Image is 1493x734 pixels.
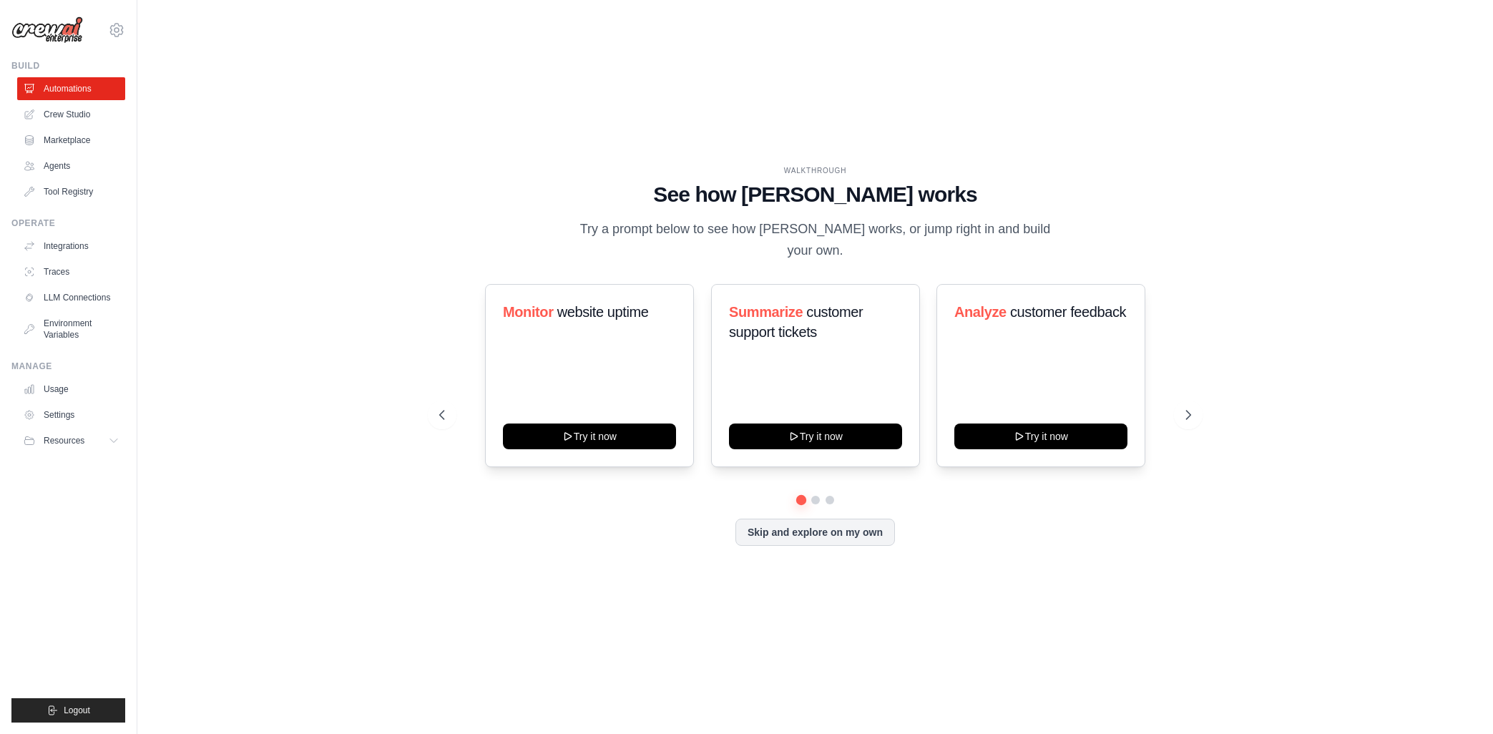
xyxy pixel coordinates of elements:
[17,77,125,100] a: Automations
[11,60,125,72] div: Build
[17,129,125,152] a: Marketplace
[503,304,554,320] span: Monitor
[17,180,125,203] a: Tool Registry
[17,312,125,346] a: Environment Variables
[1421,665,1493,734] iframe: Chat Widget
[17,235,125,258] a: Integrations
[729,424,902,449] button: Try it now
[729,304,863,340] span: customer support tickets
[11,361,125,372] div: Manage
[17,429,125,452] button: Resources
[735,519,895,546] button: Skip and explore on my own
[11,217,125,229] div: Operate
[17,103,125,126] a: Crew Studio
[11,698,125,723] button: Logout
[575,219,1056,261] p: Try a prompt below to see how [PERSON_NAME] works, or jump right in and build your own.
[17,286,125,309] a: LLM Connections
[1010,304,1126,320] span: customer feedback
[44,435,84,446] span: Resources
[439,182,1191,207] h1: See how [PERSON_NAME] works
[557,304,649,320] span: website uptime
[17,260,125,283] a: Traces
[439,165,1191,176] div: WALKTHROUGH
[17,378,125,401] a: Usage
[954,304,1007,320] span: Analyze
[17,403,125,426] a: Settings
[64,705,90,716] span: Logout
[729,304,803,320] span: Summarize
[17,155,125,177] a: Agents
[503,424,676,449] button: Try it now
[11,16,83,44] img: Logo
[954,424,1127,449] button: Try it now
